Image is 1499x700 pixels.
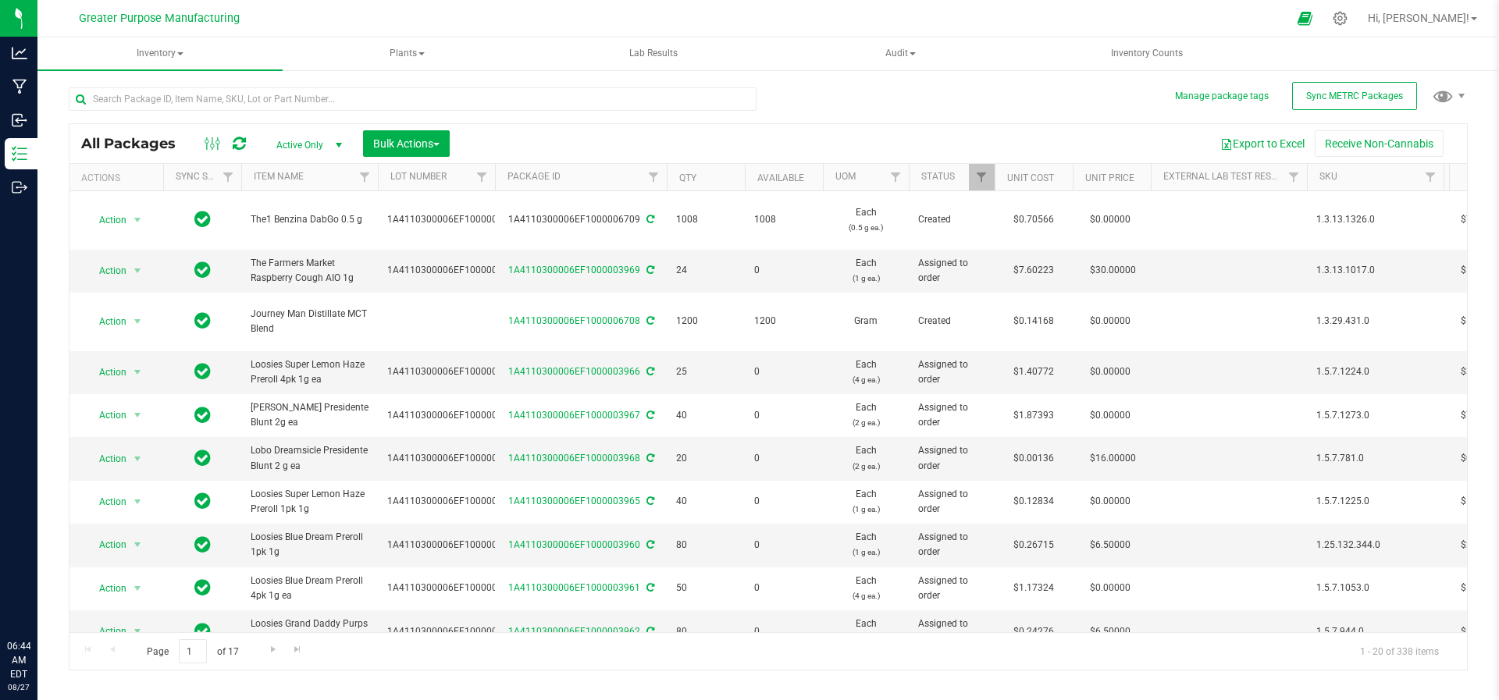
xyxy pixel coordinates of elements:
span: 1.5.7.1273.0 [1316,408,1434,423]
span: $19.42 [1453,620,1498,643]
span: In Sync [194,577,211,599]
span: Loosies Blue Dream Preroll 1pk 1g [251,530,369,560]
a: Filter [883,164,909,190]
span: 1A4110300006EF1000002456 [387,538,519,553]
td: $0.24276 [995,610,1073,653]
span: 0 [754,581,814,595]
div: Manage settings [1330,11,1350,26]
span: 1A4110300006EF1000006513 [387,364,519,379]
button: Sync METRC Packages [1292,82,1417,110]
div: 1A4110300006EF1000006709 [493,212,669,227]
a: Status [921,171,955,182]
p: (2 g ea.) [832,459,899,474]
span: Created [918,212,985,227]
span: 1200 [676,314,735,329]
span: Sync from Compliance System [644,214,654,225]
a: 1A4110300006EF1000003968 [508,453,640,464]
td: $1.40772 [995,351,1073,394]
span: In Sync [194,404,211,426]
span: Bulk Actions [373,137,440,150]
span: select [128,577,148,599]
a: Unit Cost [1007,172,1054,183]
span: 0 [754,451,814,466]
a: Filter [469,164,495,190]
span: select [128,404,148,426]
span: Each [832,487,899,517]
span: $30.00000 [1082,259,1144,282]
span: 20 [676,451,735,466]
a: Filter [215,164,241,190]
span: Each [832,530,899,560]
a: 1A4110300006EF1000003961 [508,582,640,593]
span: 1A4110300006EF1000006513 [387,494,519,509]
span: Loosies Grand Daddy Purps Preroll 1pk 1g [251,616,369,646]
a: Lot Number [390,171,447,182]
span: Assigned to order [918,530,985,560]
span: 1.3.13.1017.0 [1316,263,1434,278]
span: Gram [832,314,899,329]
span: 1A4110300006EF1000002457 [387,451,519,466]
span: Action [85,260,127,282]
a: 1A4110300006EF1000003969 [508,265,640,275]
p: 06:44 AM EDT [7,639,30,681]
span: 1A4110300006EF1000006647 [387,212,519,227]
td: $1.87393 [995,394,1073,437]
span: Sync from Compliance System [644,496,654,506]
span: Action [85,491,127,513]
p: (4 g ea.) [832,588,899,603]
a: Plants [284,37,529,70]
p: (0.5 g ea.) [832,220,899,235]
td: $0.70566 [995,191,1073,250]
span: Action [85,448,127,470]
span: select [128,260,148,282]
span: 1.25.132.344.0 [1316,538,1434,553]
td: $0.12834 [995,481,1073,524]
span: $0.00000 [1082,361,1138,383]
iframe: Resource center [16,575,62,622]
a: Filter [1418,164,1444,190]
span: 80 [676,624,735,639]
span: Assigned to order [918,443,985,473]
a: Sync Status [176,171,236,182]
span: $16.00000 [1082,447,1144,470]
span: select [128,491,148,513]
span: select [128,311,148,332]
span: $6.50000 [1082,534,1138,556]
span: In Sync [194,490,211,512]
span: [PERSON_NAME] Presidente Blunt 2g ea [251,400,369,430]
a: 1A4110300006EF1000006708 [508,315,640,326]
a: Available [757,172,804,183]
span: Inventory [37,37,283,70]
inline-svg: Analytics [12,45,27,61]
span: Action [85,311,127,332]
span: select [128,534,148,556]
td: $0.14168 [995,293,1073,351]
a: 1A4110300006EF1000003962 [508,626,640,637]
input: Search Package ID, Item Name, SKU, Lot or Part Number... [69,87,757,111]
span: $35.19 [1453,361,1498,383]
span: 0 [754,624,814,639]
a: Go to the next page [262,639,284,660]
span: Sync from Compliance System [644,315,654,326]
span: 1.5.7.1224.0 [1316,364,1434,379]
span: Loosies Super Lemon Haze Preroll 4pk 1g ea [251,357,369,387]
span: 0 [754,408,814,423]
inline-svg: Manufacturing [12,79,27,94]
span: select [128,448,148,470]
a: 1A4110300006EF1000003966 [508,366,640,377]
span: 0 [754,538,814,553]
span: 40 [676,494,735,509]
inline-svg: Outbound [12,179,27,195]
span: 0 [754,263,814,278]
span: $0.00000 [1082,310,1138,332]
span: 40 [676,408,735,423]
span: In Sync [194,259,211,281]
span: 25 [676,364,735,379]
span: Journey Man Distillate MCT Blend [251,307,369,336]
span: Page of 17 [134,639,251,663]
a: Filter [1281,164,1307,190]
span: 0 [754,364,814,379]
span: Inventory Counts [1090,47,1204,60]
span: 1 - 20 of 338 items [1348,639,1451,663]
span: Sync from Compliance System [644,366,654,377]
